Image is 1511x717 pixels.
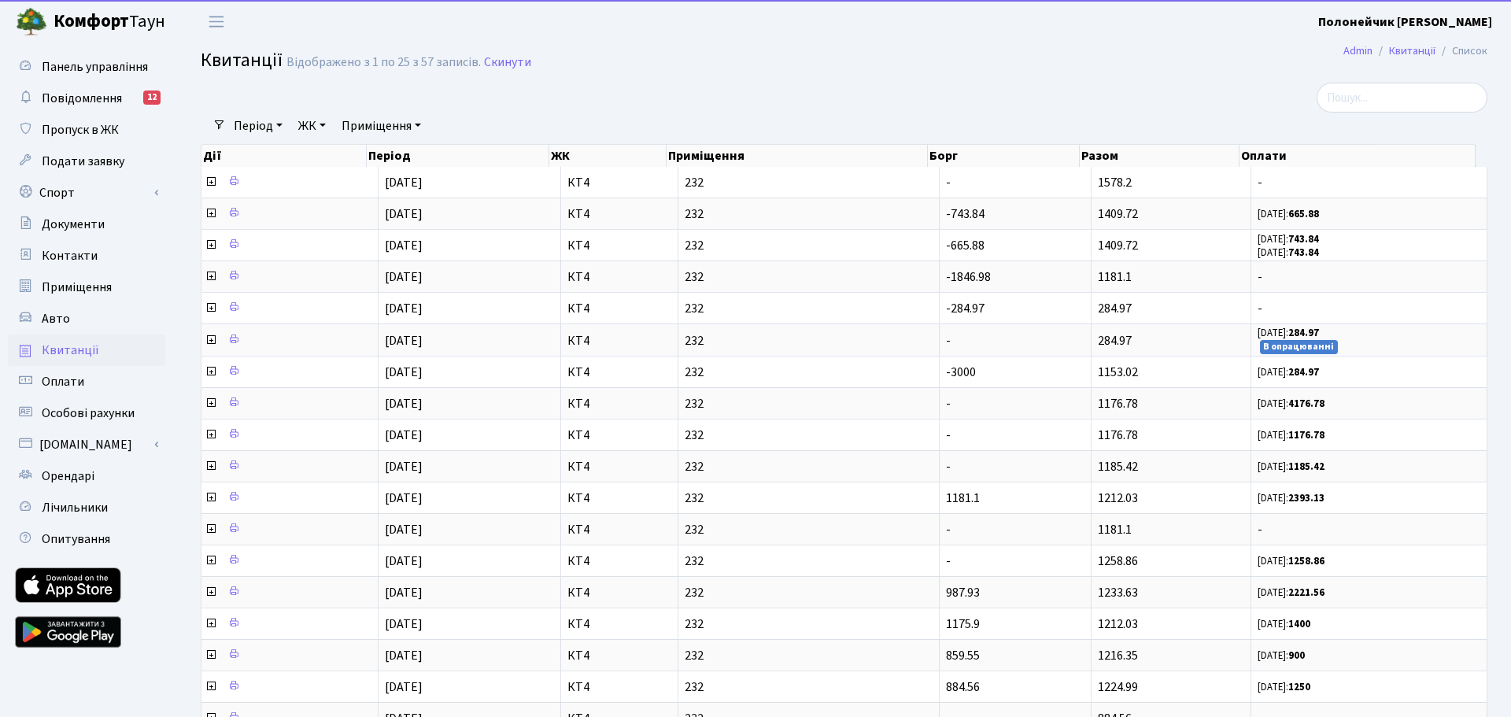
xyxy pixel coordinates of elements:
[567,649,671,662] span: КТ4
[1258,428,1324,442] small: [DATE]:
[385,678,423,696] span: [DATE]
[946,521,951,538] span: -
[385,458,423,475] span: [DATE]
[1098,584,1138,601] span: 1233.63
[8,209,165,240] a: Документи
[1258,232,1319,246] small: [DATE]:
[385,395,423,412] span: [DATE]
[8,303,165,334] a: Авто
[1258,680,1310,694] small: [DATE]:
[1239,145,1476,167] th: Оплати
[8,366,165,397] a: Оплати
[946,584,980,601] span: 987.93
[1098,521,1132,538] span: 1181.1
[8,240,165,272] a: Контакти
[685,523,932,536] span: 232
[42,153,124,170] span: Подати заявку
[8,429,165,460] a: [DOMAIN_NAME]
[1258,365,1319,379] small: [DATE]:
[567,492,671,504] span: КТ4
[42,90,122,107] span: Повідомлення
[201,145,367,167] th: Дії
[8,460,165,492] a: Орендарі
[946,364,976,381] span: -3000
[385,332,423,349] span: [DATE]
[385,174,423,191] span: [DATE]
[567,523,671,536] span: КТ4
[549,145,667,167] th: ЖК
[1288,491,1324,505] b: 2393.13
[1098,332,1132,349] span: 284.97
[1258,523,1480,536] span: -
[16,6,47,38] img: logo.png
[567,618,671,630] span: КТ4
[1435,43,1487,60] li: Список
[1389,43,1435,59] a: Квитанції
[685,302,932,315] span: 232
[8,177,165,209] a: Спорт
[567,366,671,379] span: КТ4
[946,615,980,633] span: 1175.9
[1320,35,1511,68] nav: breadcrumb
[1258,271,1480,283] span: -
[54,9,165,35] span: Таун
[928,145,1080,167] th: Борг
[946,268,991,286] span: -1846.98
[946,205,985,223] span: -743.84
[1288,207,1319,221] b: 665.88
[385,521,423,538] span: [DATE]
[8,51,165,83] a: Панель управління
[946,332,951,349] span: -
[42,216,105,233] span: Документи
[8,114,165,146] a: Пропуск в ЖК
[1288,428,1324,442] b: 1176.78
[567,586,671,599] span: КТ4
[1343,43,1372,59] a: Admin
[385,647,423,664] span: [DATE]
[685,555,932,567] span: 232
[685,208,932,220] span: 232
[1288,326,1319,340] b: 284.97
[385,427,423,444] span: [DATE]
[385,300,423,317] span: [DATE]
[1098,678,1138,696] span: 1224.99
[567,334,671,347] span: КТ4
[1098,205,1138,223] span: 1409.72
[1318,13,1492,31] a: Полонейчик [PERSON_NAME]
[385,268,423,286] span: [DATE]
[367,145,549,167] th: Період
[567,208,671,220] span: КТ4
[8,492,165,523] a: Лічильники
[685,586,932,599] span: 232
[567,555,671,567] span: КТ4
[685,460,932,473] span: 232
[385,584,423,601] span: [DATE]
[385,615,423,633] span: [DATE]
[1098,490,1138,507] span: 1212.03
[385,553,423,570] span: [DATE]
[1258,246,1319,260] small: [DATE]:
[385,237,423,254] span: [DATE]
[42,373,84,390] span: Оплати
[1098,458,1138,475] span: 1185.42
[385,205,423,223] span: [DATE]
[946,427,951,444] span: -
[484,55,531,70] a: Скинути
[1098,647,1138,664] span: 1216.35
[1288,680,1310,694] b: 1250
[946,458,951,475] span: -
[685,681,932,693] span: 232
[54,9,129,34] b: Комфорт
[567,397,671,410] span: КТ4
[946,300,985,317] span: -284.97
[1080,145,1240,167] th: Разом
[567,302,671,315] span: КТ4
[42,342,99,359] span: Квитанції
[8,272,165,303] a: Приміщення
[42,247,98,264] span: Контакти
[8,146,165,177] a: Подати заявку
[685,429,932,442] span: 232
[1258,554,1324,568] small: [DATE]:
[8,397,165,429] a: Особові рахунки
[685,176,932,189] span: 232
